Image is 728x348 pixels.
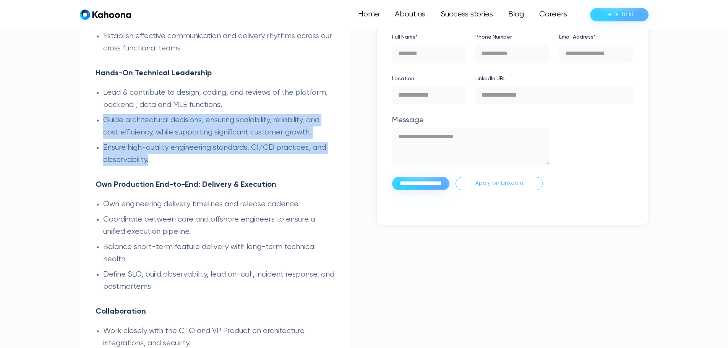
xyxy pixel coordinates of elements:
label: Email Address* [559,31,633,43]
label: Phone Number [475,31,549,43]
li: Lead & contribute to design, coding, and reviews of the platform, backend , data and MLE functions. [103,87,336,111]
a: home [80,9,131,20]
label: Full Name* [392,31,466,43]
li: Guide architectural decisions, ensuring scalability, reliability, and cost efficiency, while supp... [103,114,336,139]
strong: Collaboration [96,308,146,316]
li: Balance short-term feature delivery with long-term technical health. [103,241,336,265]
a: Success stories [433,7,501,22]
a: Let’s Talk! [590,8,649,21]
a: Careers [532,7,575,22]
label: Message [392,114,549,126]
li: Ensure high-quality engineering standards, CI/CD practices, and observability. [103,142,336,166]
form: Application Form [392,31,633,190]
label: LinkedIn URL [475,73,632,85]
a: Home [350,7,387,22]
li: Define SLO, build observability, lead on-call, incident response, and postmortems [103,269,336,293]
a: About us [387,7,433,22]
li: Own engineering delivery timelines and release cadence. [103,198,336,210]
li: Coordinate between core and offshore engineers to ensure a unified execution pipeline. [103,214,336,238]
label: Location [392,73,466,85]
a: Blog [501,7,532,22]
li: Establish effective communication and delivery rhythms across our cross functional teams [103,30,336,55]
strong: Hands-On Technical Leadership [96,70,212,77]
a: Apply on LinkedIn [456,177,543,190]
strong: Own Production End-to-End: Delivery & Execution [96,181,276,189]
div: Let’s Talk! [605,8,633,21]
